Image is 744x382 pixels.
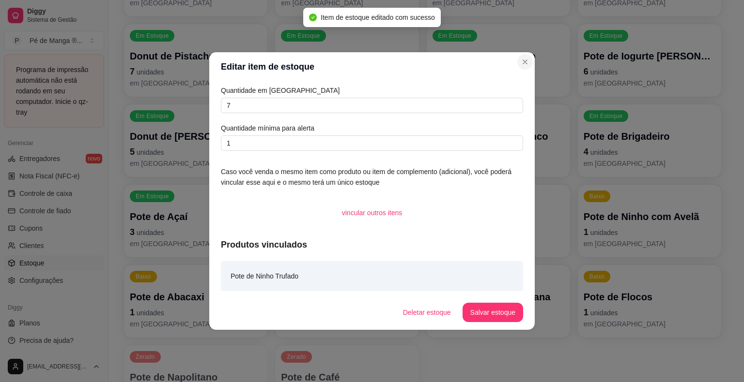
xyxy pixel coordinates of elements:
[517,54,533,70] button: Close
[209,52,535,81] header: Editar item de estoque
[463,303,523,322] button: Salvar estoque
[334,203,410,222] button: vincular outros itens
[321,14,435,21] span: Item de estoque editado com sucesso
[231,271,298,281] article: Pote de Ninho Trufado
[309,14,317,21] span: check-circle
[221,123,523,133] article: Quantidade mínima para alerta
[221,166,523,188] article: Caso você venda o mesmo item como produto ou item de complemento (adicional), você poderá vincula...
[221,238,523,251] article: Produtos vinculados
[221,85,523,96] article: Quantidade em [GEOGRAPHIC_DATA]
[395,303,459,322] button: Deletar estoque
